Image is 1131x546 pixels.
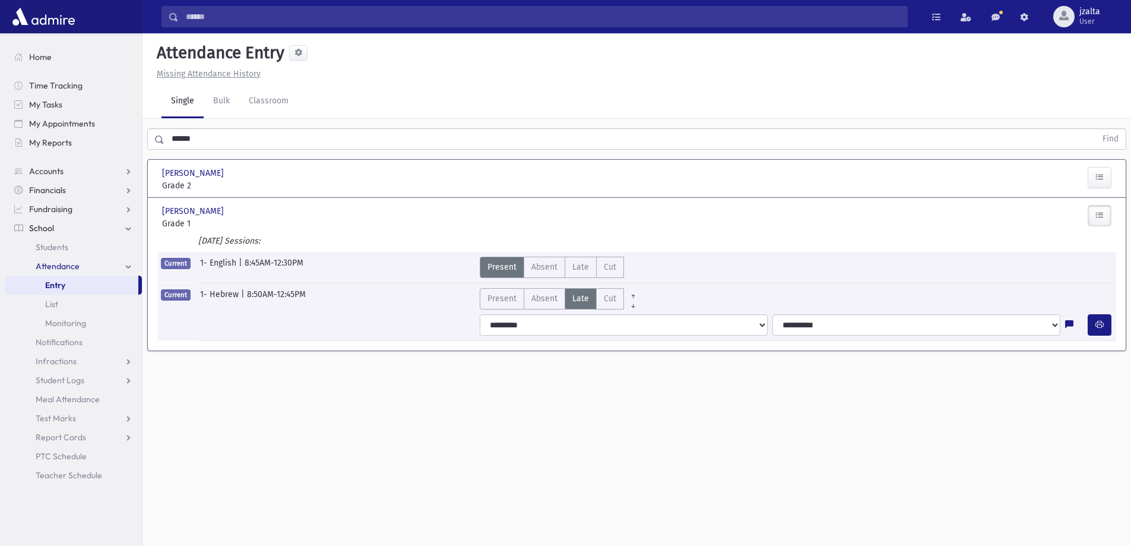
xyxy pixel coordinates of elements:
[5,95,142,114] a: My Tasks
[5,76,142,95] a: Time Tracking
[480,288,642,310] div: AttTypes
[5,238,142,257] a: Students
[36,337,83,348] span: Notifications
[152,43,284,63] h5: Attendance Entry
[5,352,142,371] a: Infractions
[29,204,72,214] span: Fundraising
[36,375,84,386] span: Student Logs
[162,205,226,217] span: [PERSON_NAME]
[624,288,642,298] a: All Prior
[604,261,616,273] span: Cut
[179,6,907,27] input: Search
[5,181,142,200] a: Financials
[1079,7,1100,17] span: jzalta
[1095,129,1126,149] button: Find
[487,261,517,273] span: Present
[161,85,204,118] a: Single
[5,48,142,67] a: Home
[36,432,86,443] span: Report Cards
[9,5,78,29] img: AdmirePro
[5,466,142,485] a: Teacher Schedule
[5,333,142,352] a: Notifications
[480,257,624,278] div: AttTypes
[604,292,616,305] span: Cut
[29,99,62,110] span: My Tasks
[162,167,226,179] span: [PERSON_NAME]
[5,447,142,466] a: PTC Schedule
[29,137,72,148] span: My Reports
[239,85,298,118] a: Classroom
[572,261,589,273] span: Late
[5,162,142,181] a: Accounts
[29,52,52,62] span: Home
[624,298,642,307] a: All Later
[1079,17,1100,26] span: User
[36,242,68,253] span: Students
[5,409,142,428] a: Test Marks
[36,413,76,424] span: Test Marks
[36,451,87,462] span: PTC Schedule
[5,295,142,314] a: List
[204,85,239,118] a: Bulk
[198,236,260,246] i: [DATE] Sessions:
[161,258,191,269] span: Current
[5,371,142,390] a: Student Logs
[241,288,247,310] span: |
[157,69,261,79] u: Missing Attendance History
[36,394,100,405] span: Meal Attendance
[36,470,102,481] span: Teacher Schedule
[29,223,54,233] span: School
[5,257,142,276] a: Attendance
[5,200,142,219] a: Fundraising
[531,261,557,273] span: Absent
[45,299,58,310] span: List
[200,257,239,278] span: 1- English
[245,257,303,278] span: 8:45AM-12:30PM
[162,179,311,192] span: Grade 2
[29,118,95,129] span: My Appointments
[572,292,589,305] span: Late
[161,289,191,301] span: Current
[45,280,65,291] span: Entry
[5,390,142,409] a: Meal Attendance
[5,114,142,133] a: My Appointments
[36,261,80,272] span: Attendance
[36,356,77,367] span: Infractions
[487,292,517,305] span: Present
[45,318,86,329] span: Monitoring
[29,166,64,176] span: Accounts
[5,314,142,333] a: Monitoring
[247,288,306,310] span: 8:50AM-12:45PM
[152,69,261,79] a: Missing Attendance History
[5,219,142,238] a: School
[162,217,311,230] span: Grade 1
[29,185,66,195] span: Financials
[239,257,245,278] span: |
[29,80,83,91] span: Time Tracking
[200,288,241,310] span: 1- Hebrew
[5,133,142,152] a: My Reports
[5,428,142,447] a: Report Cards
[531,292,557,305] span: Absent
[5,276,138,295] a: Entry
